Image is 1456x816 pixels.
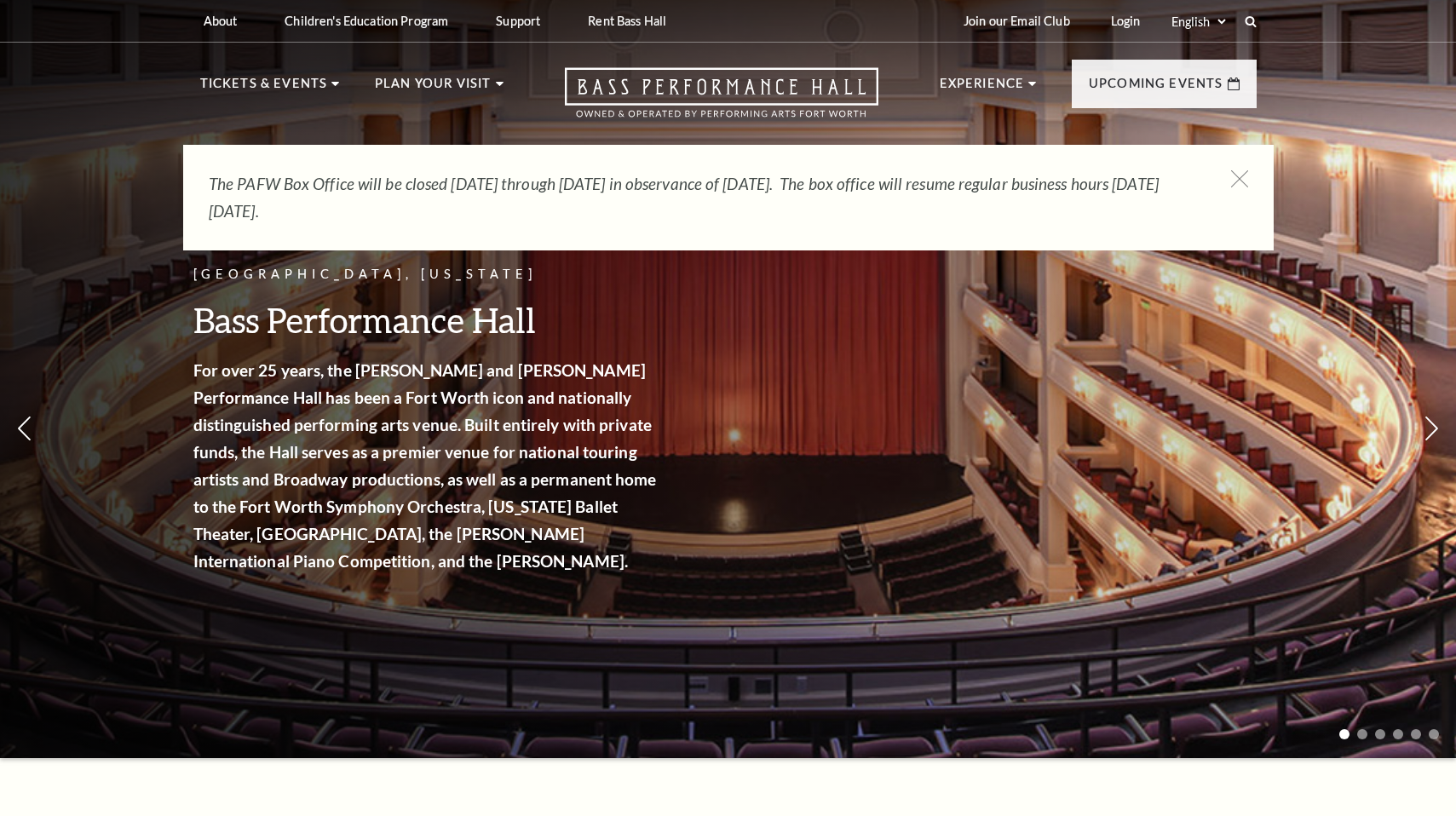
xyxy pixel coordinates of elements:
[193,298,662,342] h3: Bass Performance Hall
[1168,14,1229,30] select: Select:
[200,73,328,104] p: Tickets & Events
[588,14,666,28] p: Rent Bass Hall
[193,264,662,285] p: [GEOGRAPHIC_DATA], [US_STATE]
[285,14,448,28] p: Children's Education Program
[209,174,1159,221] em: The PAFW Box Office will be closed [DATE] through [DATE] in observance of [DATE]. The box office ...
[204,14,238,28] p: About
[496,14,540,28] p: Support
[940,73,1025,104] p: Experience
[1089,73,1223,104] p: Upcoming Events
[375,73,492,104] p: Plan Your Visit
[193,360,657,571] strong: For over 25 years, the [PERSON_NAME] and [PERSON_NAME] Performance Hall has been a Fort Worth ico...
